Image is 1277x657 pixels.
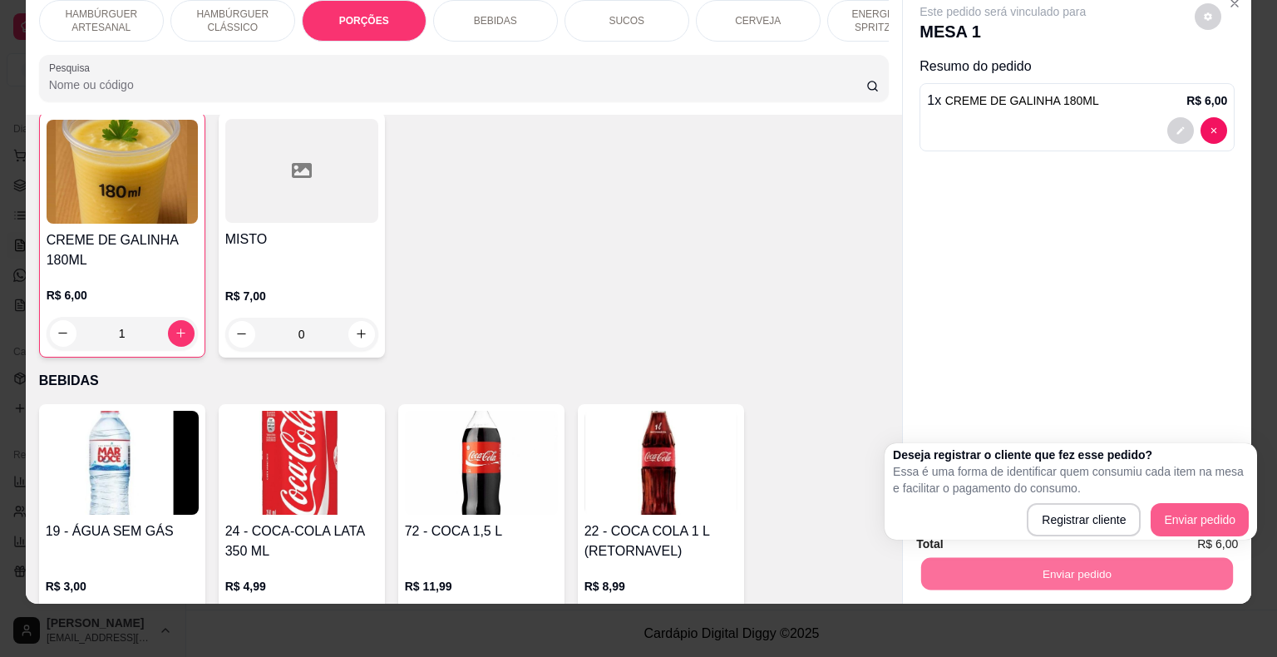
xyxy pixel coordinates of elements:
h4: 24 - COCA-COLA LATA 350 ML [225,521,378,561]
input: Pesquisa [49,77,866,93]
p: HAMBÚRGUER CLÁSSICO [185,7,281,34]
p: R$ 11,99 [405,578,558,595]
p: Resumo do pedido [920,57,1235,77]
strong: Total [916,537,943,551]
h4: 22 - COCA COLA 1 L (RETORNAVEL) [584,521,737,561]
button: Enviar pedido [1151,503,1249,536]
img: product-image [405,411,558,515]
button: Registrar cliente [1027,503,1141,536]
p: R$ 6,00 [1186,92,1227,109]
img: product-image [46,411,199,515]
h4: CREME DE GALINHA 180ML [47,230,198,270]
label: Pesquisa [49,61,96,75]
p: R$ 7,00 [225,288,378,304]
p: ENERGÉTICO E SPRITZ DRINK [841,7,938,34]
p: BEBIDAS [39,371,890,391]
img: product-image [225,411,378,515]
button: Enviar pedido [921,558,1233,590]
button: decrease-product-quantity [1167,117,1194,144]
p: Este pedido será vinculado para [920,3,1086,20]
p: SUCOS [609,14,644,27]
p: R$ 8,99 [584,578,737,595]
h2: Deseja registrar o cliente que fez esse pedido? [893,447,1249,463]
img: product-image [584,411,737,515]
img: product-image [47,120,198,224]
span: R$ 6,00 [1197,535,1238,553]
button: increase-product-quantity [348,321,375,348]
p: R$ 4,99 [225,578,378,595]
p: HAMBÚRGUER ARTESANAL [53,7,150,34]
button: decrease-product-quantity [1195,3,1221,30]
p: R$ 3,00 [46,578,199,595]
h4: MISTO [225,230,378,249]
button: decrease-product-quantity [229,321,255,348]
h4: 72 - COCA 1,5 L [405,521,558,541]
button: decrease-product-quantity [1201,117,1227,144]
p: CERVEJA [735,14,781,27]
p: R$ 6,00 [47,287,198,304]
p: PORÇÕES [339,14,389,27]
p: MESA 1 [920,20,1086,43]
button: decrease-product-quantity [50,320,76,347]
p: 1 x [927,91,1099,111]
p: BEBIDAS [474,14,517,27]
p: Essa é uma forma de identificar quem consumiu cada item na mesa e facilitar o pagamento do consumo. [893,463,1249,496]
button: increase-product-quantity [168,320,195,347]
h4: 19 - ÁGUA SEM GÁS [46,521,199,541]
span: CREME DE GALINHA 180ML [945,94,1099,107]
